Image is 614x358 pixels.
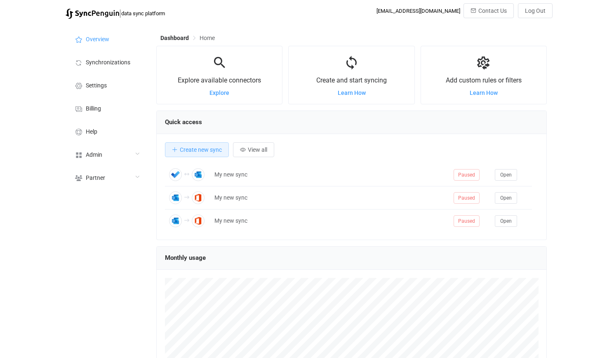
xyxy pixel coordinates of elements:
[200,35,215,41] span: Home
[192,191,205,204] img: Office 365 Calendar Meetings
[500,218,512,224] span: Open
[86,129,97,135] span: Help
[86,36,109,43] span: Overview
[495,217,517,224] a: Open
[66,73,148,97] a: Settings
[86,106,101,112] span: Billing
[210,193,449,203] div: My new sync
[376,8,460,14] div: [EMAIL_ADDRESS][DOMAIN_NAME]
[248,146,267,153] span: View all
[66,120,148,143] a: Help
[86,59,130,66] span: Synchronizations
[500,172,512,178] span: Open
[210,216,449,226] div: My new sync
[233,142,274,157] button: View all
[165,254,206,261] span: Monthly usage
[66,97,148,120] a: Billing
[178,76,261,84] span: Explore available connectors
[478,7,507,14] span: Contact Us
[121,10,165,16] span: data sync platform
[86,82,107,89] span: Settings
[446,76,522,84] span: Add custom rules or filters
[169,191,182,204] img: Outlook Calendar Meetings
[119,7,121,19] span: |
[338,89,366,96] a: Learn How
[160,35,189,41] span: Dashboard
[495,192,517,204] button: Open
[495,215,517,227] button: Open
[210,170,449,179] div: My new sync
[495,171,517,178] a: Open
[180,146,222,153] span: Create new sync
[495,169,517,181] button: Open
[209,89,229,96] a: Explore
[66,50,148,73] a: Synchronizations
[454,192,480,204] span: Paused
[160,35,215,41] div: Breadcrumb
[169,214,182,227] img: Outlook Calendar Meetings
[86,152,102,158] span: Admin
[316,76,387,84] span: Create and start syncing
[463,3,514,18] button: Contact Us
[192,214,205,227] img: Office 365 Calendar Meetings
[86,175,105,181] span: Partner
[165,118,202,126] span: Quick access
[495,194,517,201] a: Open
[169,168,182,181] img: Outlook To Do Tasks
[454,215,480,227] span: Paused
[165,142,229,157] button: Create new sync
[66,9,119,19] img: syncpenguin.svg
[525,7,546,14] span: Log Out
[192,168,205,181] img: Outlook Calendar Meetings
[518,3,553,18] button: Log Out
[66,7,165,19] a: |data sync platform
[470,89,498,96] a: Learn How
[66,27,148,50] a: Overview
[500,195,512,201] span: Open
[454,169,480,181] span: Paused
